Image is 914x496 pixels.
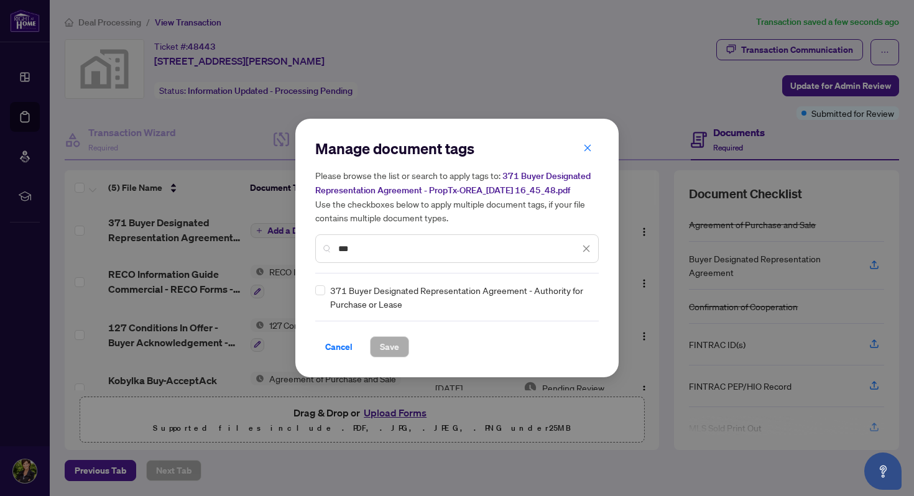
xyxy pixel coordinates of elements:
span: Cancel [325,337,353,357]
span: close [582,244,591,253]
span: 371 Buyer Designated Representation Agreement - Authority for Purchase or Lease [330,283,591,311]
span: close [583,144,592,152]
h2: Manage document tags [315,139,599,158]
button: Cancel [315,336,362,357]
button: Save [370,336,409,357]
button: Open asap [864,452,902,490]
h5: Please browse the list or search to apply tags to: Use the checkboxes below to apply multiple doc... [315,168,599,224]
